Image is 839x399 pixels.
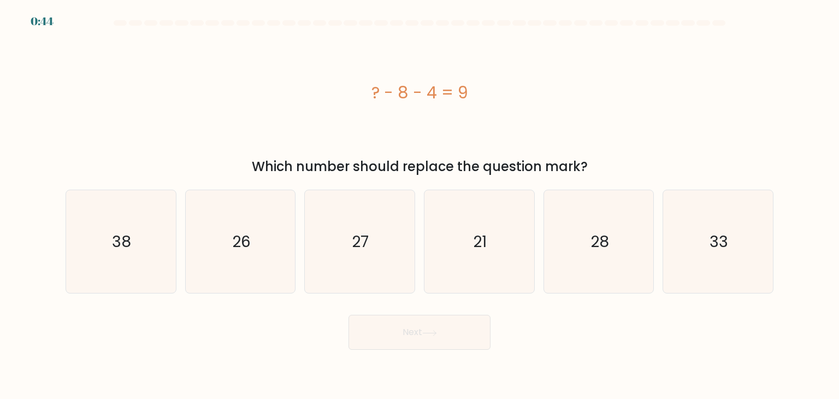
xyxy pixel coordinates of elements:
text: 33 [710,231,728,253]
text: 28 [590,231,609,253]
div: Which number should replace the question mark? [72,157,767,177]
div: 0:44 [31,13,54,30]
text: 26 [232,231,251,253]
text: 21 [474,231,487,253]
button: Next [348,315,491,350]
text: 38 [113,231,132,253]
div: ? - 8 - 4 = 9 [66,80,773,105]
text: 27 [352,231,369,253]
